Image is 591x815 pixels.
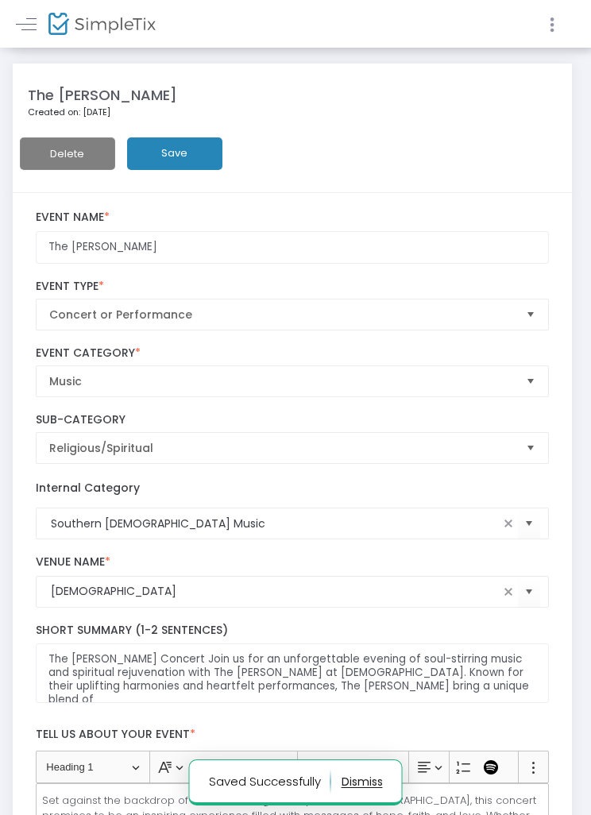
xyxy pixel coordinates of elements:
[36,231,550,264] input: Enter Event Name
[36,555,550,570] label: Venue Name
[49,440,514,456] span: Religious/Spiritual
[518,508,540,540] button: Select
[36,751,550,782] div: Editor toolbar
[36,211,550,225] label: Event Name
[51,516,500,532] input: Select Event Internal Category
[127,137,222,170] button: Save
[36,413,550,427] label: Sub-Category
[520,433,542,463] button: Select
[36,280,550,294] label: Event Type
[46,758,129,777] span: Heading 1
[518,575,540,608] button: Select
[28,106,557,119] p: Created on: [DATE]
[520,366,542,396] button: Select
[28,84,177,106] m-panel-title: The [PERSON_NAME]
[49,373,514,389] span: Music
[209,769,331,794] p: Saved Successfully
[51,583,500,600] input: Select Venue
[36,622,228,638] span: Short Summary (1-2 Sentences)
[36,346,550,361] label: Event Category
[49,307,514,323] span: Concert or Performance
[39,755,146,779] button: Heading 1
[499,582,518,601] span: clear
[520,299,542,330] button: Select
[28,719,557,751] label: Tell us about your event
[342,769,383,794] button: dismiss
[499,514,518,533] span: clear
[36,480,140,496] label: Internal Category
[20,137,115,170] button: Delete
